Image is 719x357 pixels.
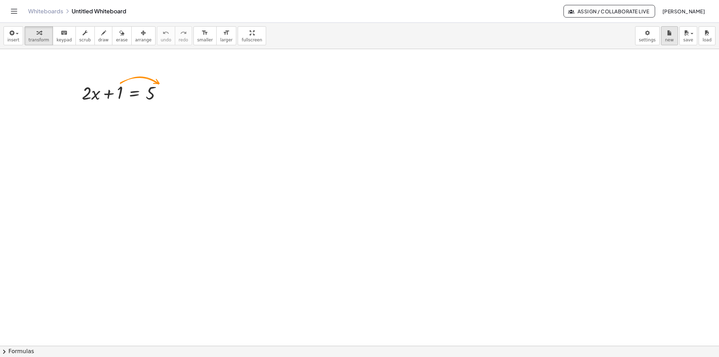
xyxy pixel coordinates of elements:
[8,6,20,17] button: Toggle navigation
[193,26,217,45] button: format_sizesmaller
[25,26,53,45] button: transform
[57,38,72,42] span: keypad
[157,26,175,45] button: undoundo
[563,5,655,18] button: Assign / Collaborate Live
[61,29,67,37] i: keyboard
[699,26,715,45] button: load
[702,38,712,42] span: load
[163,29,169,37] i: undo
[657,5,711,18] button: [PERSON_NAME]
[216,26,236,45] button: format_sizelarger
[79,38,91,42] span: scrub
[75,26,95,45] button: scrub
[661,26,678,45] button: new
[238,26,266,45] button: fullscreen
[116,38,127,42] span: erase
[180,29,187,37] i: redo
[683,38,693,42] span: save
[131,26,156,45] button: arrange
[135,38,152,42] span: arrange
[179,38,188,42] span: redo
[242,38,262,42] span: fullscreen
[112,26,131,45] button: erase
[175,26,192,45] button: redoredo
[569,8,649,14] span: Assign / Collaborate Live
[28,38,49,42] span: transform
[202,29,208,37] i: format_size
[197,38,213,42] span: smaller
[662,8,705,14] span: [PERSON_NAME]
[94,26,113,45] button: draw
[28,8,63,15] a: Whiteboards
[4,26,23,45] button: insert
[220,38,232,42] span: larger
[53,26,76,45] button: keyboardkeypad
[679,26,697,45] button: save
[639,38,656,42] span: settings
[223,29,230,37] i: format_size
[665,38,674,42] span: new
[161,38,171,42] span: undo
[635,26,660,45] button: settings
[98,38,109,42] span: draw
[7,38,19,42] span: insert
